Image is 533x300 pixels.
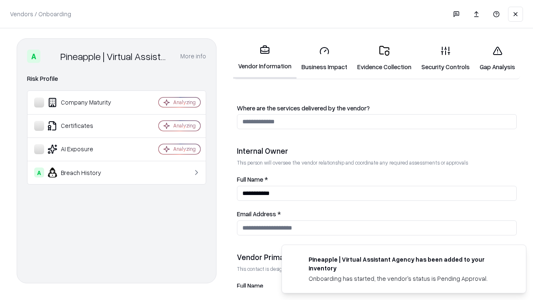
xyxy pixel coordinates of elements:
[10,10,71,18] p: Vendors / Onboarding
[237,265,517,272] p: This contact is designated to receive the assessment request from Shift
[237,176,517,182] label: Full Name *
[27,74,206,84] div: Risk Profile
[237,211,517,217] label: Email Address *
[475,39,520,78] a: Gap Analysis
[180,49,206,64] button: More info
[173,99,196,106] div: Analyzing
[233,38,296,79] a: Vendor Information
[34,167,134,177] div: Breach History
[352,39,416,78] a: Evidence Collection
[309,274,506,283] div: Onboarding has started, the vendor's status is Pending Approval.
[173,145,196,152] div: Analyzing
[237,146,517,156] div: Internal Owner
[34,144,134,154] div: AI Exposure
[292,255,302,265] img: trypineapple.com
[60,50,170,63] div: Pineapple | Virtual Assistant Agency
[237,105,517,111] label: Where are the services delivered by the vendor?
[44,50,57,63] img: Pineapple | Virtual Assistant Agency
[296,39,352,78] a: Business Impact
[34,121,134,131] div: Certificates
[173,122,196,129] div: Analyzing
[34,167,44,177] div: A
[237,252,517,262] div: Vendor Primary Contact
[34,97,134,107] div: Company Maturity
[237,159,517,166] p: This person will oversee the vendor relationship and coordinate any required assessments or appro...
[237,282,517,289] label: Full Name
[416,39,475,78] a: Security Controls
[27,50,40,63] div: A
[309,255,506,272] div: Pineapple | Virtual Assistant Agency has been added to your inventory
